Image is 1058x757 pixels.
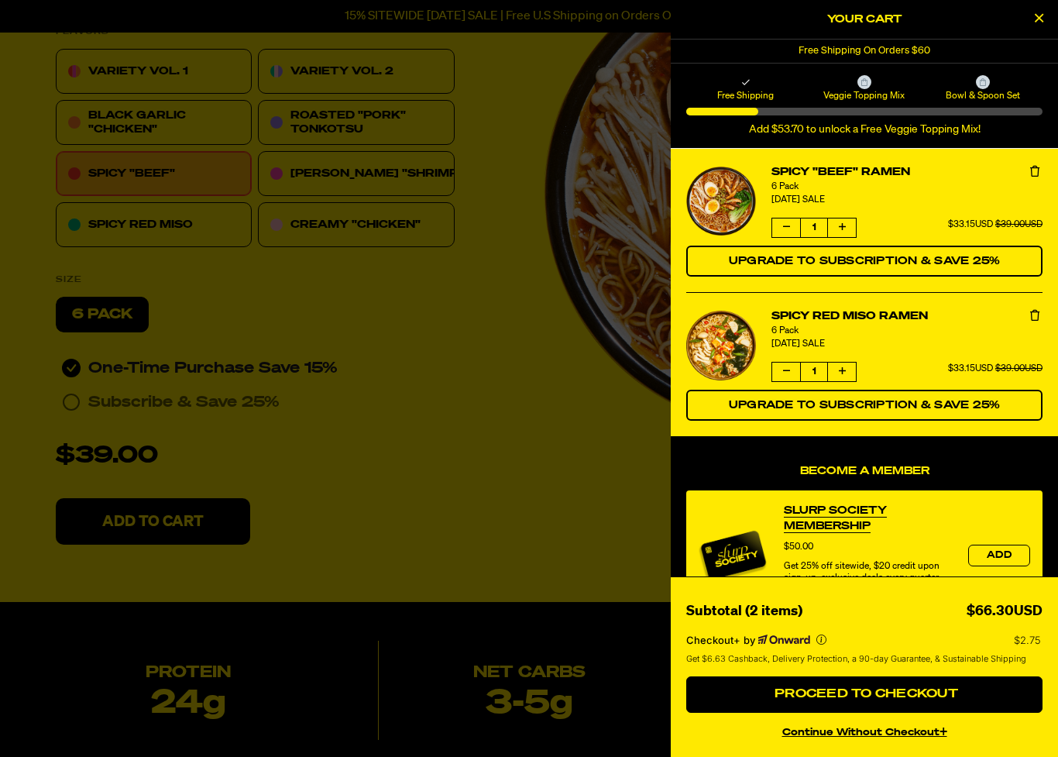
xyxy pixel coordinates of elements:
button: Switch Spicy Red Miso Ramen to a Subscription [686,390,1043,421]
span: Add [987,551,1012,560]
div: 6 Pack [771,325,1043,337]
img: Spicy Red Miso Ramen [686,311,756,380]
a: View Slurp Society Membership [784,503,953,534]
button: Increase quantity of Spicy "Beef" Ramen [828,218,856,237]
button: Remove Spicy Red Miso Ramen [1027,308,1043,324]
span: Veggie Topping Mix [807,89,921,102]
span: $33.15USD [948,364,993,373]
button: Switch Spicy "Beef" Ramen to a Subscription [686,246,1043,277]
button: Increase quantity of Spicy Red Miso Ramen [828,363,856,381]
button: Decrease quantity of Spicy Red Miso Ramen [772,363,800,381]
iframe: Marketing Popup [8,655,98,749]
div: Add $53.70 to unlock a Free Veggie Topping Mix! [686,123,1043,136]
span: Upgrade to Subscription & Save 25% [729,256,1001,267]
span: $33.15USD [948,220,993,229]
div: $66.30USD [967,600,1043,623]
p: $2.75 [1014,634,1043,646]
img: Membership image [699,521,768,590]
a: Spicy Red Miso Ramen [771,308,1043,325]
span: Checkout+ [686,634,740,646]
span: by [744,634,755,646]
a: Powered by Onward [758,635,810,645]
h4: Become a Member [686,465,1043,478]
span: Subtotal (2 items) [686,604,802,618]
span: Free Shipping [689,89,802,102]
span: $39.00USD [995,220,1043,229]
button: Proceed to Checkout [686,676,1043,714]
button: Add the product, Slurp Society Membership to Cart [968,545,1030,566]
div: Get 25% off sitewide, $20 credit upon sign-up, exclusive deals every quarter, early access to all... [784,561,953,607]
a: Spicy "Beef" Ramen [771,164,1043,181]
a: View details for Spicy "Beef" Ramen [686,167,756,236]
section: Checkout+ [686,623,1043,676]
div: [DATE] SALE [771,193,1043,208]
button: Decrease quantity of Spicy "Beef" Ramen [772,218,800,237]
span: Proceed to Checkout [771,688,958,700]
button: continue without Checkout+ [686,719,1043,742]
button: Remove Spicy "Beef" Ramen [1027,164,1043,180]
span: Upgrade to Subscription & Save 25% [729,400,1001,411]
button: More info [816,635,826,645]
span: Get $6.63 Cashback, Delivery Protection, a 90-day Guarantee, & Sustainable Shipping [686,652,1026,666]
button: Close Cart [1027,8,1050,31]
span: 1 [800,218,828,237]
span: 1 [800,363,828,381]
span: $50.00 [784,542,813,552]
span: $39.00USD [995,364,1043,373]
h2: Your Cart [686,8,1043,31]
div: 6 Pack [771,181,1043,193]
img: Spicy "Beef" Ramen [686,167,756,236]
li: product [686,149,1043,292]
a: View details for Spicy Red Miso Ramen [686,311,756,380]
div: 1 of 1 [671,40,1058,63]
div: [DATE] SALE [771,337,1043,352]
span: Bowl & Spoon Set [926,89,1040,102]
div: product [686,490,1043,620]
li: product [686,292,1043,436]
